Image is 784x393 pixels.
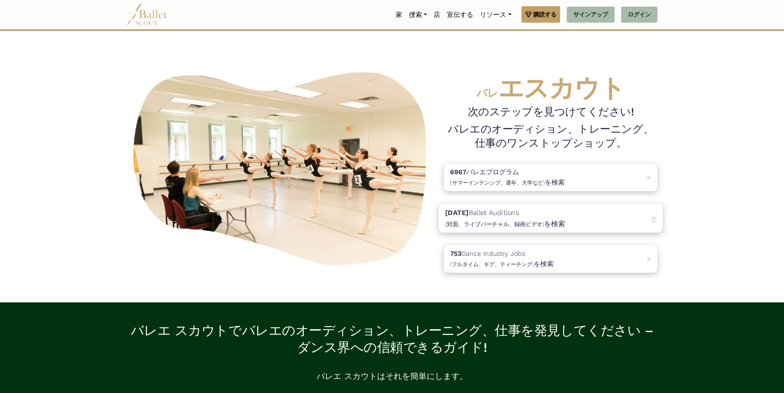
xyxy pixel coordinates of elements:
a: 店 [430,6,444,23]
a: 753Dance Industry Jobs(フルタイム、ギグ、ティーチング)を検索 > [444,245,657,273]
h3: バレエ スカウトでバレエのオーディション、トレーニング、仕事を発見してください – ダンス界への信頼できるガイド! [127,322,657,356]
a: リソース [477,6,514,23]
span: バレ [477,86,498,100]
a: 6967バレエプログラム(サマーインテンシブ、通年、大学など)を検索> [444,164,657,191]
a: サインアップ [567,7,615,23]
span: サマーインテンシブ、通年、大学など) [452,180,545,186]
span: > [647,255,651,263]
a: [DATE]Ballet Auditions(対面、ライブバーチャル、録画ビデオ)を検索 > [444,204,657,232]
a: 家 [392,6,406,23]
a: ログイン [621,7,657,23]
img: gem.svg [525,10,532,19]
h4: エスカウト [444,47,657,102]
b: 6967 [450,168,466,176]
a: 捜索 [406,6,430,23]
h1: バレエのオーディション、トレーニング、仕事のワンストップショップ。 [444,122,657,150]
a: 購読する [521,6,560,23]
span: (フルタイム、ギグ、ティーチング) [450,261,534,267]
p: バレエプログラム ( を検索 [450,167,565,188]
p: Dance Industry Jobs を検索 [450,248,554,269]
span: > [652,214,656,222]
b: [DATE] [445,208,469,216]
span: (対面、ライブバーチャル、録画ビデオ) [445,220,544,227]
img: バレエスタジオで話し合うバレリーナのグループ [127,63,437,270]
b: 753 [450,250,461,257]
p: Ballet Auditions を検索 [445,207,565,229]
span: 購読する [533,10,556,19]
p: バレエ スカウトはそれを簡単にします。 [127,363,657,389]
a: 宣伝する [444,6,477,23]
span: > [647,173,651,181]
h3: 次のステップを見つけてください! [444,105,657,119]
